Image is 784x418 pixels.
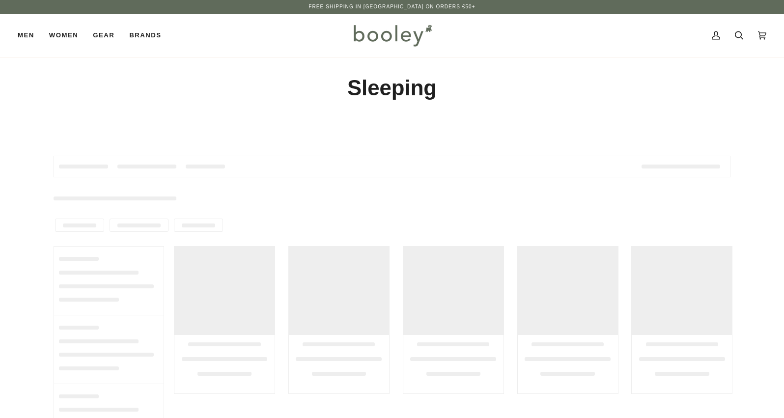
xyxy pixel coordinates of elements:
[18,14,42,57] a: Men
[42,14,85,57] a: Women
[349,21,435,50] img: Booley
[122,14,168,57] a: Brands
[18,30,34,40] span: Men
[129,30,161,40] span: Brands
[85,14,122,57] a: Gear
[54,75,730,102] h1: Sleeping
[308,3,475,11] p: Free Shipping in [GEOGRAPHIC_DATA] on Orders €50+
[93,30,114,40] span: Gear
[49,30,78,40] span: Women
